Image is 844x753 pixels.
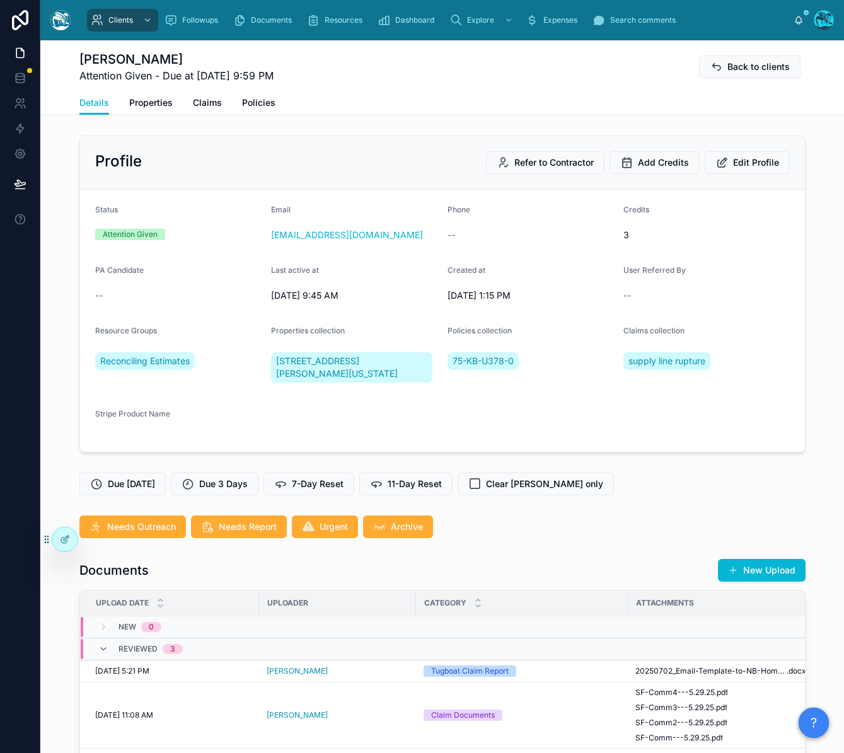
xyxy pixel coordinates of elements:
[95,666,149,676] span: [DATE] 5:21 PM
[589,9,685,32] a: Search comments
[610,151,700,174] button: Add Credits
[199,478,248,490] span: Due 3 Days
[424,710,620,721] a: Claim Documents
[79,91,109,115] a: Details
[95,409,170,418] span: Stripe Product Name
[543,15,577,25] span: Expenses
[635,687,715,698] span: SF-Comm4---5.29.25
[219,520,277,533] span: Needs Report
[486,478,603,490] span: Clear [PERSON_NAME] only
[303,9,371,32] a: Resources
[705,151,790,174] button: Edit Profile
[363,515,433,538] button: Archive
[699,55,801,78] button: Back to clients
[623,326,685,335] span: Claims collection
[623,352,710,370] a: supply line rupture
[79,68,274,83] span: Attention Given - Due at [DATE] 9:59 PM
[103,229,158,240] div: Attention Given
[263,473,354,495] button: 7-Day Reset
[514,156,594,169] span: Refer to Contractor
[623,205,649,214] span: Credits
[50,10,71,30] img: App logo
[325,15,362,25] span: Resources
[119,644,158,654] span: Reviewed
[79,515,186,538] button: Needs Outreach
[623,289,631,302] span: --
[292,478,344,490] span: 7-Day Reset
[635,666,806,676] a: 20250702_Email-Template-to-NB-Home_-Request-for-Written-Commitment-and-Claim-Communication-Clarit...
[129,96,173,109] span: Properties
[787,666,806,676] span: .docx
[453,355,514,367] span: 75-KB-U378-0
[638,156,689,169] span: Add Credits
[628,355,705,367] span: supply line rupture
[799,708,829,738] button: ?
[448,326,512,335] span: Policies collection
[79,50,274,68] h1: [PERSON_NAME]
[161,9,227,32] a: Followups
[108,15,133,25] span: Clients
[623,229,790,241] span: 3
[95,326,157,335] span: Resource Groups
[424,598,466,608] span: Category
[448,265,485,275] span: Created at
[271,289,437,302] span: [DATE] 9:45 AM
[635,718,714,728] span: SF-Comm2---5.29.25
[79,473,166,495] button: Due [DATE]
[79,96,109,109] span: Details
[271,265,319,275] span: Last active at
[96,598,149,608] span: Upload Date
[448,229,455,241] span: --
[610,15,676,25] span: Search comments
[276,355,427,380] span: [STREET_ADDRESS][PERSON_NAME][US_STATE]
[267,666,328,676] a: [PERSON_NAME]
[374,9,443,32] a: Dashboard
[714,718,727,728] span: .pdf
[79,561,149,579] h1: Documents
[733,156,779,169] span: Edit Profile
[271,352,432,382] a: [STREET_ADDRESS][PERSON_NAME][US_STATE]
[292,515,358,538] button: Urgent
[636,598,694,608] span: Attachments
[448,205,470,214] span: Phone
[182,15,218,25] span: Followups
[95,151,142,171] h2: Profile
[95,265,144,275] span: PA Candidate
[718,559,806,582] a: New Upload
[446,9,519,32] a: Explore
[635,666,787,676] span: 20250702_Email-Template-to-NB-Home_-Request-for-Written-Commitment-and-Claim-Communication-Clarit...
[170,644,175,654] div: 3
[229,9,301,32] a: Documents
[95,289,103,302] span: --
[129,91,173,117] a: Properties
[95,666,251,676] a: [DATE] 5:21 PM
[271,326,345,335] span: Properties collection
[271,205,291,214] span: Email
[431,665,509,677] div: Tugboat Claim Report
[242,96,275,109] span: Policies
[448,352,519,370] a: 75-KB-U378-0
[486,151,604,174] button: Refer to Contractor
[522,9,586,32] a: Expenses
[100,355,190,367] span: Reconciling Estimates
[391,520,423,533] span: Archive
[388,478,442,490] span: 11-Day Reset
[119,622,136,632] span: New
[320,520,348,533] span: Urgent
[193,96,222,109] span: Claims
[448,289,614,302] span: [DATE] 1:15 PM
[635,703,714,713] span: SF-Comm3---5.29.25
[95,205,118,214] span: Status
[727,60,790,73] span: Back to clients
[458,473,614,495] button: Clear [PERSON_NAME] only
[715,687,728,698] span: .pdf
[242,91,275,117] a: Policies
[149,622,154,632] div: 0
[81,6,794,34] div: scrollable content
[271,229,423,241] a: [EMAIL_ADDRESS][DOMAIN_NAME]
[267,710,408,720] a: [PERSON_NAME]
[267,710,328,720] a: [PERSON_NAME]
[635,733,710,743] span: SF-Comm---5.29.25
[191,515,287,538] button: Needs Report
